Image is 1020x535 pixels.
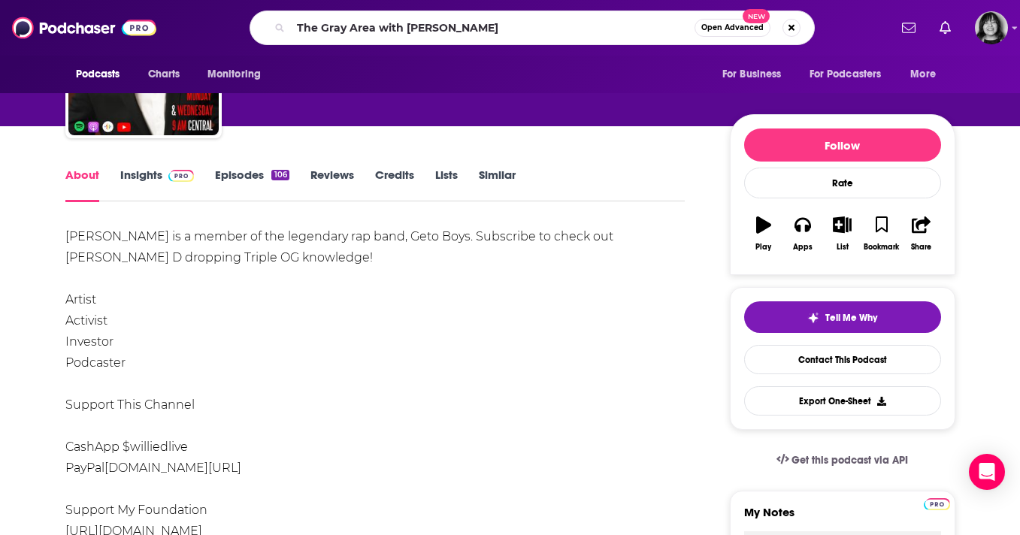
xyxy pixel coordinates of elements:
[764,442,921,479] a: Get this podcast via API
[479,168,516,202] a: Similar
[435,168,458,202] a: Lists
[837,243,849,252] div: List
[793,243,813,252] div: Apps
[924,498,950,510] img: Podchaser Pro
[375,168,414,202] a: Credits
[975,11,1008,44] button: Show profile menu
[744,386,941,416] button: Export One-Sheet
[197,60,280,89] button: open menu
[104,461,241,475] a: [DOMAIN_NAME][URL]
[65,60,140,89] button: open menu
[901,207,940,261] button: Share
[924,496,950,510] a: Pro website
[743,9,770,23] span: New
[722,64,782,85] span: For Business
[701,24,764,32] span: Open Advanced
[168,170,195,182] img: Podchaser Pro
[934,15,957,41] a: Show notifications dropdown
[822,207,861,261] button: List
[910,64,936,85] span: More
[810,64,882,85] span: For Podcasters
[755,243,771,252] div: Play
[896,15,922,41] a: Show notifications dropdown
[291,16,695,40] input: Search podcasts, credits, & more...
[310,168,354,202] a: Reviews
[744,505,941,531] label: My Notes
[911,243,931,252] div: Share
[975,11,1008,44] img: User Profile
[825,312,877,324] span: Tell Me Why
[712,60,801,89] button: open menu
[744,128,941,162] button: Follow
[783,207,822,261] button: Apps
[975,11,1008,44] span: Logged in as parkdalepublicity1
[120,168,195,202] a: InsightsPodchaser Pro
[250,11,815,45] div: Search podcasts, credits, & more...
[900,60,955,89] button: open menu
[65,168,99,202] a: About
[744,207,783,261] button: Play
[807,312,819,324] img: tell me why sparkle
[791,454,908,467] span: Get this podcast via API
[864,243,899,252] div: Bookmark
[862,207,901,261] button: Bookmark
[207,64,261,85] span: Monitoring
[695,19,770,37] button: Open AdvancedNew
[969,454,1005,490] div: Open Intercom Messenger
[744,301,941,333] button: tell me why sparkleTell Me Why
[148,64,180,85] span: Charts
[800,60,903,89] button: open menu
[744,345,941,374] a: Contact This Podcast
[12,14,156,42] img: Podchaser - Follow, Share and Rate Podcasts
[271,170,289,180] div: 106
[744,168,941,198] div: Rate
[138,60,189,89] a: Charts
[215,168,289,202] a: Episodes106
[76,64,120,85] span: Podcasts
